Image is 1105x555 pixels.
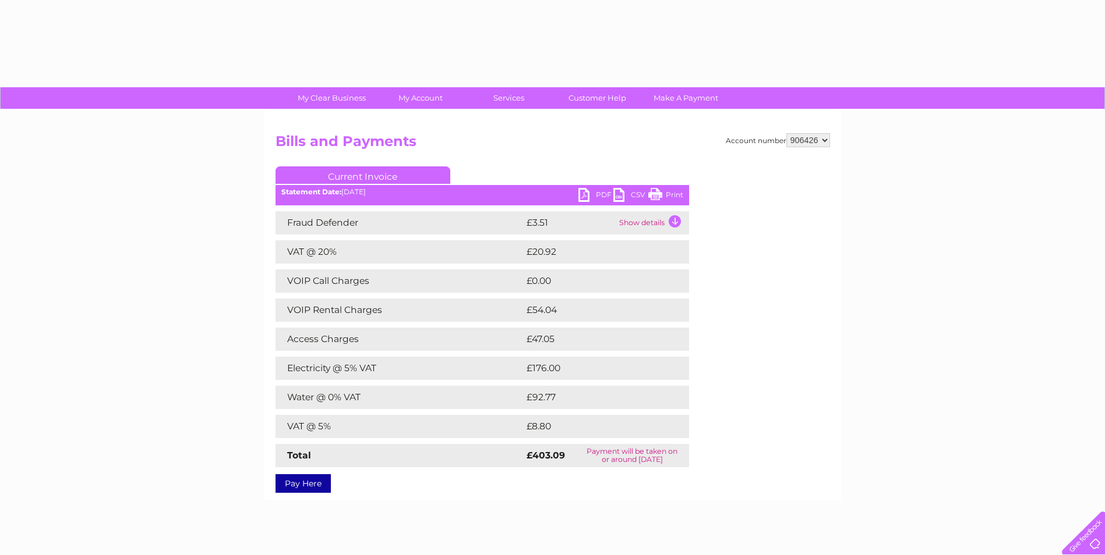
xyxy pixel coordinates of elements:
a: CSV [613,188,648,205]
td: £8.80 [524,415,662,438]
a: My Account [372,87,468,109]
td: Show details [616,211,689,234]
a: Pay Here [276,474,331,493]
b: Statement Date: [281,187,341,196]
td: Electricity @ 5% VAT [276,357,524,380]
td: Payment will be taken on or around [DATE] [576,444,689,467]
td: £0.00 [524,269,662,293]
td: Access Charges [276,328,524,351]
td: Fraud Defender [276,211,524,234]
td: VAT @ 20% [276,240,524,264]
td: VOIP Rental Charges [276,298,524,322]
a: PDF [578,188,613,205]
a: Current Invoice [276,166,450,184]
a: Make A Payment [638,87,734,109]
td: £3.51 [524,211,616,234]
a: Print [648,188,683,205]
td: £54.04 [524,298,666,322]
a: My Clear Business [284,87,380,109]
div: Account number [726,133,830,147]
div: [DATE] [276,188,689,196]
td: Water @ 0% VAT [276,386,524,409]
td: VAT @ 5% [276,415,524,438]
h2: Bills and Payments [276,133,830,155]
td: £20.92 [524,240,666,264]
a: Services [461,87,557,109]
td: £92.77 [524,386,665,409]
td: £47.05 [524,328,665,351]
td: VOIP Call Charges [276,269,524,293]
a: Customer Help [549,87,645,109]
strong: £403.09 [527,450,565,461]
strong: Total [287,450,311,461]
td: £176.00 [524,357,668,380]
